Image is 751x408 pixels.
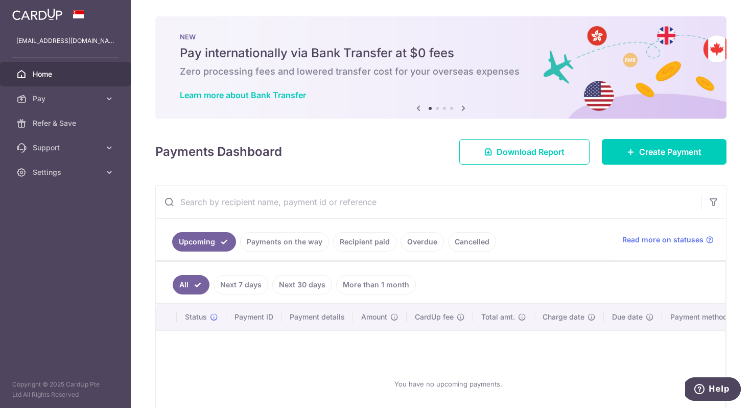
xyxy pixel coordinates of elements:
span: Status [185,312,207,322]
a: More than 1 month [336,275,416,294]
a: Overdue [401,232,444,252]
span: Support [33,143,100,153]
a: Next 7 days [214,275,268,294]
th: Payment method [662,304,740,330]
th: Payment details [281,304,353,330]
p: [EMAIL_ADDRESS][DOMAIN_NAME] [16,36,114,46]
a: Recipient paid [333,232,396,252]
a: Download Report [459,139,590,165]
a: Next 30 days [272,275,332,294]
a: Create Payment [602,139,726,165]
span: Create Payment [639,146,701,158]
a: Read more on statuses [622,235,714,245]
img: Bank transfer banner [155,16,726,119]
iframe: Opens a widget where you can find more information [685,377,741,403]
a: Cancelled [448,232,496,252]
img: CardUp [12,8,62,20]
span: Help [24,7,44,16]
h5: Pay internationally via Bank Transfer at $0 fees [180,45,702,61]
input: Search by recipient name, payment id or reference [156,186,701,218]
h4: Payments Dashboard [155,143,282,161]
span: Home [33,69,100,79]
th: Payment ID [226,304,281,330]
a: All [173,275,209,294]
span: Total amt. [481,312,515,322]
span: Amount [361,312,387,322]
span: Pay [33,94,100,104]
a: Payments on the way [240,232,329,252]
h6: Zero processing fees and lowered transfer cost for your overseas expenses [180,65,702,78]
span: Refer & Save [33,118,100,128]
span: Settings [33,167,100,177]
p: NEW [180,33,702,41]
span: Read more on statuses [622,235,703,245]
a: Upcoming [172,232,236,252]
span: CardUp fee [415,312,454,322]
span: Due date [612,312,643,322]
span: Download Report [497,146,565,158]
a: Learn more about Bank Transfer [180,90,306,100]
span: Charge date [543,312,584,322]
